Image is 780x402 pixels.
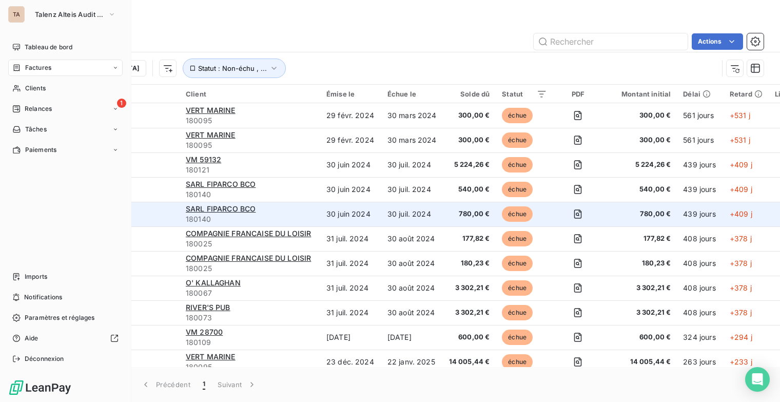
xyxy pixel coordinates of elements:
span: échue [502,231,533,246]
span: 600,00 € [609,332,671,342]
span: 180,23 € [609,258,671,269]
td: 408 jours [677,276,724,300]
span: Tableau de bord [25,43,72,52]
span: VERT MARINE [186,352,236,361]
div: Statut [502,90,547,98]
span: 180,23 € [449,258,490,269]
span: +378 j [730,234,752,243]
span: 180025 [186,263,314,274]
span: 3 302,21 € [609,308,671,318]
span: 1 [203,379,205,390]
td: 23 déc. 2024 [320,350,381,374]
span: VM 59132 [186,155,221,164]
span: 780,00 € [609,209,671,219]
span: 180109 [186,337,314,348]
td: 30 mars 2024 [381,103,443,128]
td: 31 juil. 2024 [320,251,381,276]
span: échue [502,354,533,370]
span: Tâches [25,125,47,134]
span: O' KALLAGHAN [186,278,241,287]
span: échue [502,108,533,123]
span: 180095 [186,116,314,126]
td: 30 juil. 2024 [381,202,443,226]
td: 22 janv. 2025 [381,350,443,374]
span: échue [502,305,533,320]
td: 408 jours [677,226,724,251]
span: 177,82 € [449,234,490,244]
td: 561 jours [677,103,724,128]
td: 30 juin 2024 [320,177,381,202]
div: Montant initial [609,90,671,98]
span: 180121 [186,165,314,175]
span: 5 224,26 € [449,160,490,170]
span: +531 j [730,136,750,144]
span: COMPAGNIE FRANCAISE DU LOISIR [186,254,311,262]
span: 1 [117,99,126,108]
span: 180140 [186,189,314,200]
button: Précédent [134,374,197,395]
div: Émise le [326,90,375,98]
span: +378 j [730,259,752,267]
span: 180140 [186,214,314,224]
span: 180073 [186,313,314,323]
div: Délai [683,90,717,98]
span: 177,82 € [609,234,671,244]
span: +409 j [730,160,752,169]
td: 408 jours [677,251,724,276]
td: 439 jours [677,202,724,226]
span: 180095 [186,362,314,372]
span: échue [502,157,533,173]
span: Talenz Alteis Audit Rouen [35,10,104,18]
span: 3 302,21 € [609,283,671,293]
div: Client [186,90,314,98]
a: Aide [8,330,123,347]
span: VERT MARINE [186,130,236,139]
td: 31 juil. 2024 [320,300,381,325]
td: 29 févr. 2024 [320,103,381,128]
td: 30 août 2024 [381,300,443,325]
td: 439 jours [677,152,724,177]
span: Déconnexion [25,354,64,363]
span: Clients [25,84,46,93]
span: Paiements [25,145,56,155]
span: 540,00 € [609,184,671,195]
span: 180025 [186,239,314,249]
span: 600,00 € [449,332,490,342]
span: 300,00 € [609,110,671,121]
span: +531 j [730,111,750,120]
span: 540,00 € [449,184,490,195]
td: 263 jours [677,350,724,374]
div: Retard [730,90,763,98]
td: 439 jours [677,177,724,202]
button: Statut : Non-échu , ... [183,59,286,78]
span: +233 j [730,357,752,366]
td: 29 févr. 2024 [320,128,381,152]
button: Suivant [211,374,263,395]
span: 180067 [186,288,314,298]
td: 30 mars 2024 [381,128,443,152]
span: 300,00 € [449,110,490,121]
button: Actions [692,33,743,50]
div: Solde dû [449,90,490,98]
span: échue [502,182,533,197]
span: COMPAGNIE FRANCAISE DU LOISIR [186,229,311,238]
span: Notifications [24,293,62,302]
span: SARL FIPARCO BCO [186,180,256,188]
button: 1 [197,374,211,395]
span: Aide [25,334,38,343]
td: 30 juil. 2024 [381,152,443,177]
span: échue [502,330,533,345]
span: SARL FIPARCO BCO [186,204,256,213]
input: Rechercher [534,33,688,50]
span: VM 28700 [186,328,223,336]
span: 780,00 € [449,209,490,219]
span: +294 j [730,333,752,341]
span: 180095 [186,140,314,150]
td: 30 juin 2024 [320,152,381,177]
td: 30 août 2024 [381,276,443,300]
span: RIVER'S PUB [186,303,230,312]
td: 31 juil. 2024 [320,226,381,251]
div: Open Intercom Messenger [745,367,770,392]
td: [DATE] [381,325,443,350]
span: VERT MARINE [186,106,236,114]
